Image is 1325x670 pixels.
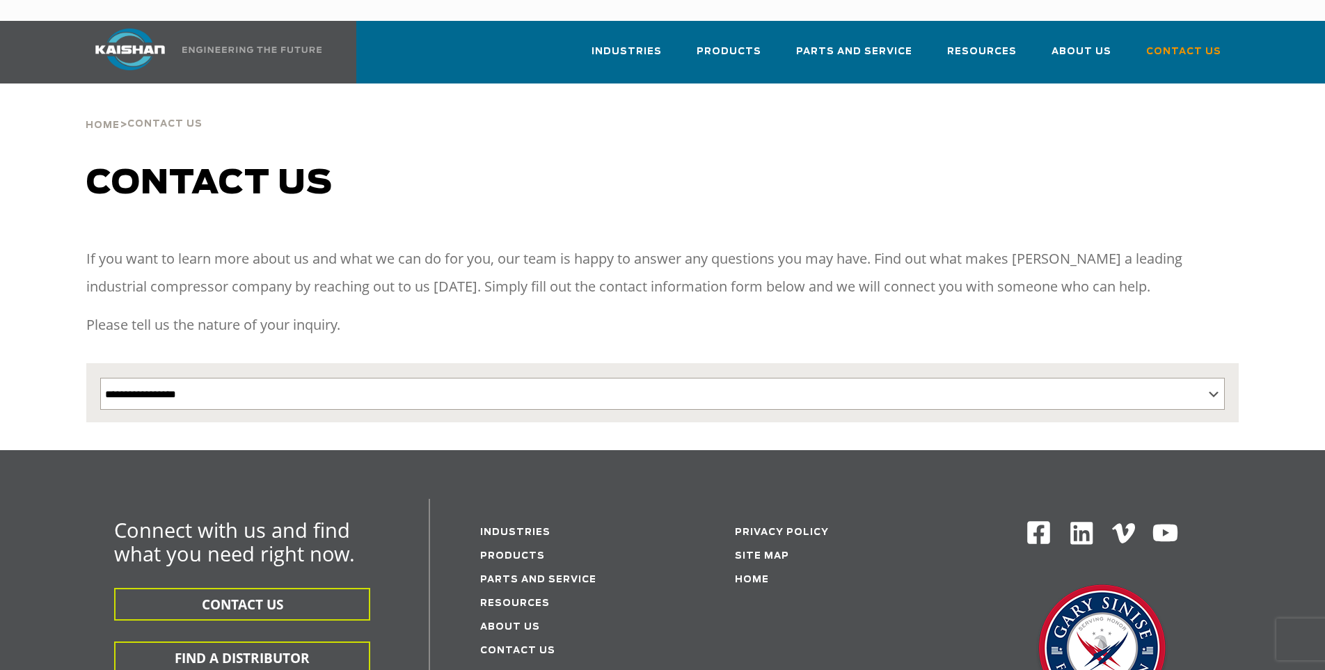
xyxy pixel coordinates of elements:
[697,44,761,60] span: Products
[1052,44,1111,60] span: About Us
[86,121,120,130] span: Home
[1146,44,1221,60] span: Contact Us
[480,623,540,632] a: About Us
[480,599,550,608] a: Resources
[86,83,203,136] div: >
[592,44,662,60] span: Industries
[1068,520,1095,547] img: Linkedin
[78,21,324,83] a: Kaishan USA
[86,118,120,131] a: Home
[78,29,182,70] img: kaishan logo
[592,33,662,81] a: Industries
[1052,33,1111,81] a: About Us
[796,44,912,60] span: Parts and Service
[182,47,322,53] img: Engineering the future
[86,245,1239,301] p: If you want to learn more about us and what we can do for you, our team is happy to answer any qu...
[480,552,545,561] a: Products
[697,33,761,81] a: Products
[1146,33,1221,81] a: Contact Us
[480,646,555,655] a: Contact Us
[127,120,203,129] span: Contact Us
[735,528,829,537] a: Privacy Policy
[735,552,789,561] a: Site Map
[480,528,550,537] a: Industries
[796,33,912,81] a: Parts and Service
[1026,520,1052,545] img: Facebook
[947,44,1017,60] span: Resources
[114,516,355,567] span: Connect with us and find what you need right now.
[735,575,769,584] a: Home
[480,575,596,584] a: Parts and service
[86,311,1239,339] p: Please tell us the nature of your inquiry.
[86,167,333,200] span: Contact us
[114,588,370,621] button: CONTACT US
[947,33,1017,81] a: Resources
[1112,523,1136,543] img: Vimeo
[1152,520,1179,547] img: Youtube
